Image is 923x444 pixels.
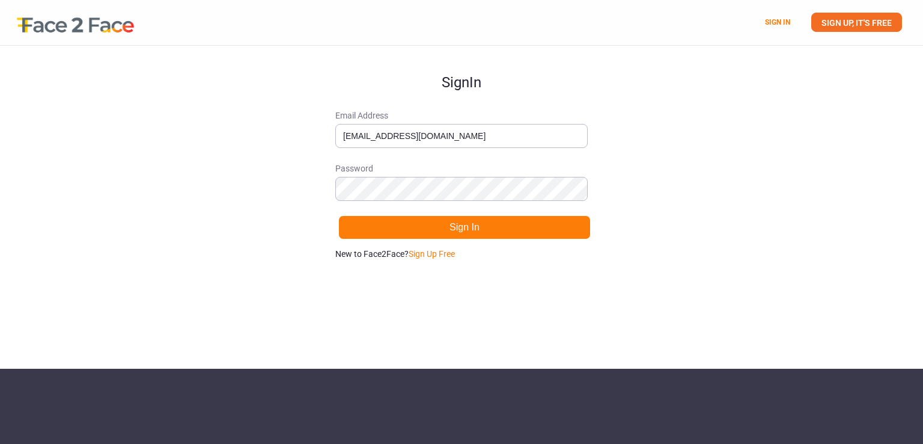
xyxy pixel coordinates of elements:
[335,162,588,174] span: Password
[409,249,455,259] a: Sign Up Free
[765,18,790,26] a: SIGN IN
[335,124,588,148] input: Email Address
[338,215,591,239] button: Sign In
[335,46,588,90] h1: Sign In
[811,13,902,32] a: SIGN UP, IT'S FREE
[335,109,588,122] span: Email Address
[335,177,588,201] input: Password
[335,248,588,260] p: New to Face2Face?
